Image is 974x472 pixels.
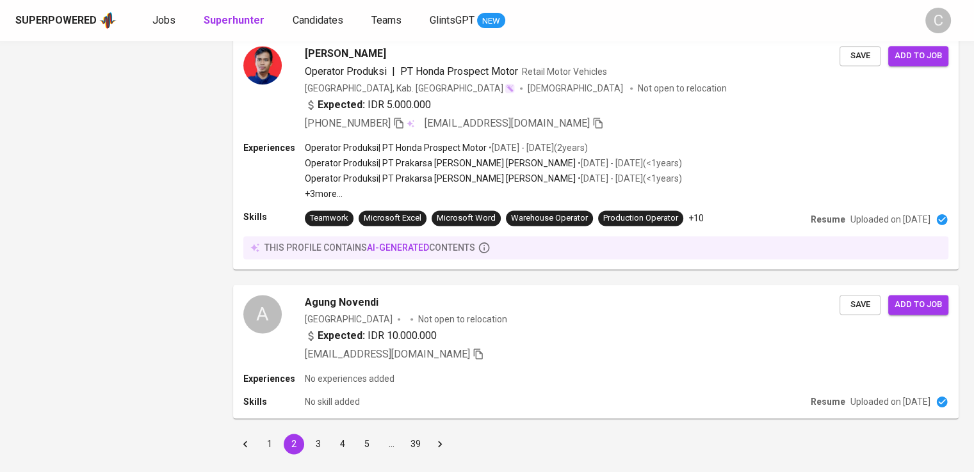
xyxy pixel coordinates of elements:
[688,212,704,224] p: +10
[840,46,881,66] button: Save
[638,82,727,95] p: Not open to relocation
[264,241,475,254] p: this profile contains contents
[243,141,305,154] p: Experiences
[243,210,305,223] p: Skills
[846,49,874,63] span: Save
[811,213,845,226] p: Resume
[381,437,402,450] div: …
[888,46,948,66] button: Add to job
[243,295,282,333] div: A
[357,434,377,454] button: Go to page 5
[152,14,175,26] span: Jobs
[305,328,437,343] div: IDR 10.000.000
[505,83,515,93] img: magic_wand.svg
[259,434,280,454] button: Go to page 1
[305,313,393,326] div: [GEOGRAPHIC_DATA]
[895,49,942,63] span: Add to job
[846,297,874,312] span: Save
[522,67,607,77] span: Retail Motor Vehicles
[293,14,343,26] span: Candidates
[235,434,256,454] button: Go to previous page
[99,11,117,30] img: app logo
[850,395,930,408] p: Uploaded on [DATE]
[293,13,346,29] a: Candidates
[305,97,431,113] div: IDR 5.000.000
[243,46,282,84] img: bb9e314ad0ac2f7db10106b8e2cfd71e.jpg
[576,157,682,169] p: • [DATE] - [DATE] ( <1 years )
[430,14,475,26] span: GlintsGPT
[305,117,391,129] span: [PHONE_NUMBER]
[925,8,951,33] div: C
[233,434,452,454] nav: pagination navigation
[425,117,590,129] span: [EMAIL_ADDRESS][DOMAIN_NAME]
[305,141,487,154] p: Operator Produksi | PT Honda Prospect Motor
[371,14,402,26] span: Teams
[308,434,329,454] button: Go to page 3
[305,348,470,360] span: [EMAIL_ADDRESS][DOMAIN_NAME]
[305,395,360,408] p: No skill added
[305,82,515,95] div: [GEOGRAPHIC_DATA], Kab. [GEOGRAPHIC_DATA]
[364,212,421,224] div: Microsoft Excel
[305,372,394,385] p: No experiences added
[528,82,625,95] span: [DEMOGRAPHIC_DATA]
[576,172,682,185] p: • [DATE] - [DATE] ( <1 years )
[310,212,348,224] div: Teamwork
[487,141,588,154] p: • [DATE] - [DATE] ( 2 years )
[430,13,505,29] a: GlintsGPT NEW
[392,64,395,79] span: |
[811,395,845,408] p: Resume
[15,11,117,30] a: Superpoweredapp logo
[371,13,404,29] a: Teams
[284,434,304,454] button: page 2
[332,434,353,454] button: Go to page 4
[305,187,682,200] p: +3 more ...
[437,212,496,224] div: Microsoft Word
[405,434,426,454] button: Go to page 39
[367,242,429,253] span: AI-generated
[418,313,507,326] p: Not open to relocation
[850,213,930,226] p: Uploaded on [DATE]
[477,15,505,28] span: NEW
[233,285,959,418] a: AAgung Novendi[GEOGRAPHIC_DATA]Not open to relocationExpected: IDR 10.000.000[EMAIL_ADDRESS][DOMA...
[305,46,386,61] span: [PERSON_NAME]
[400,65,518,77] span: PT Honda Prospect Motor
[430,434,450,454] button: Go to next page
[305,65,387,77] span: Operator Produksi
[895,297,942,312] span: Add to job
[305,295,378,310] span: Agung Novendi
[603,212,678,224] div: Production Operator
[888,295,948,315] button: Add to job
[243,372,305,385] p: Experiences
[318,97,365,113] b: Expected:
[305,157,576,169] p: Operator Produksi | PT Prakarsa [PERSON_NAME] [PERSON_NAME]
[305,172,576,185] p: Operator Produksi | PT Prakarsa [PERSON_NAME] [PERSON_NAME]
[152,13,178,29] a: Jobs
[318,328,365,343] b: Expected:
[204,14,264,26] b: Superhunter
[511,212,588,224] div: Warehouse Operator
[840,295,881,315] button: Save
[243,395,305,408] p: Skills
[204,13,267,29] a: Superhunter
[15,13,97,28] div: Superpowered
[233,36,959,269] a: [PERSON_NAME]Operator Produksi|PT Honda Prospect MotorRetail Motor Vehicles[GEOGRAPHIC_DATA], Kab...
